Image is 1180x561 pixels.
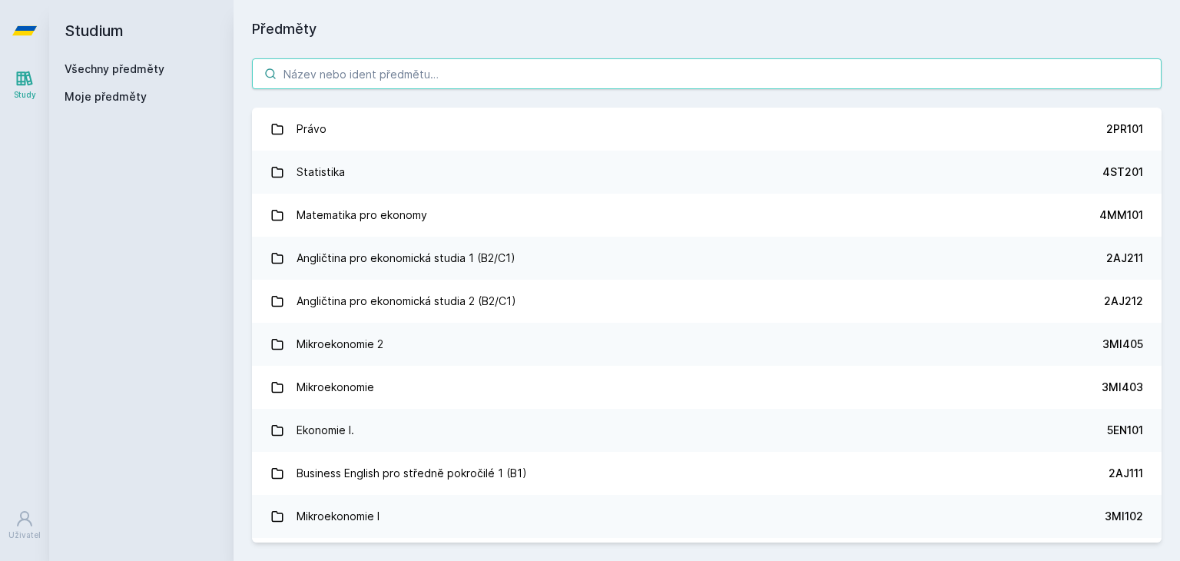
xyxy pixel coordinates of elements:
[297,286,516,317] div: Angličtina pro ekonomická studia 2 (B2/C1)
[297,458,527,489] div: Business English pro středně pokročilé 1 (B1)
[252,18,1162,40] h1: Předměty
[3,61,46,108] a: Study
[1105,509,1143,524] div: 3MI102
[252,495,1162,538] a: Mikroekonomie I 3MI102
[1106,121,1143,137] div: 2PR101
[297,200,427,231] div: Matematika pro ekonomy
[65,62,164,75] a: Všechny předměty
[8,529,41,541] div: Uživatel
[252,108,1162,151] a: Právo 2PR101
[297,329,383,360] div: Mikroekonomie 2
[297,372,374,403] div: Mikroekonomie
[252,151,1162,194] a: Statistika 4ST201
[297,501,380,532] div: Mikroekonomie I
[252,366,1162,409] a: Mikroekonomie 3MI403
[1102,337,1143,352] div: 3MI405
[1107,423,1143,438] div: 5EN101
[3,502,46,549] a: Uživatel
[297,114,326,144] div: Právo
[65,89,147,105] span: Moje předměty
[1102,380,1143,395] div: 3MI403
[252,237,1162,280] a: Angličtina pro ekonomická studia 1 (B2/C1) 2AJ211
[252,58,1162,89] input: Název nebo ident předmětu…
[297,243,515,274] div: Angličtina pro ekonomická studia 1 (B2/C1)
[1109,466,1143,481] div: 2AJ111
[252,280,1162,323] a: Angličtina pro ekonomická studia 2 (B2/C1) 2AJ212
[1102,164,1143,180] div: 4ST201
[252,194,1162,237] a: Matematika pro ekonomy 4MM101
[14,89,36,101] div: Study
[297,157,345,188] div: Statistika
[1104,294,1143,309] div: 2AJ212
[252,323,1162,366] a: Mikroekonomie 2 3MI405
[252,452,1162,495] a: Business English pro středně pokročilé 1 (B1) 2AJ111
[252,409,1162,452] a: Ekonomie I. 5EN101
[1106,251,1143,266] div: 2AJ211
[1099,207,1143,223] div: 4MM101
[297,415,354,446] div: Ekonomie I.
